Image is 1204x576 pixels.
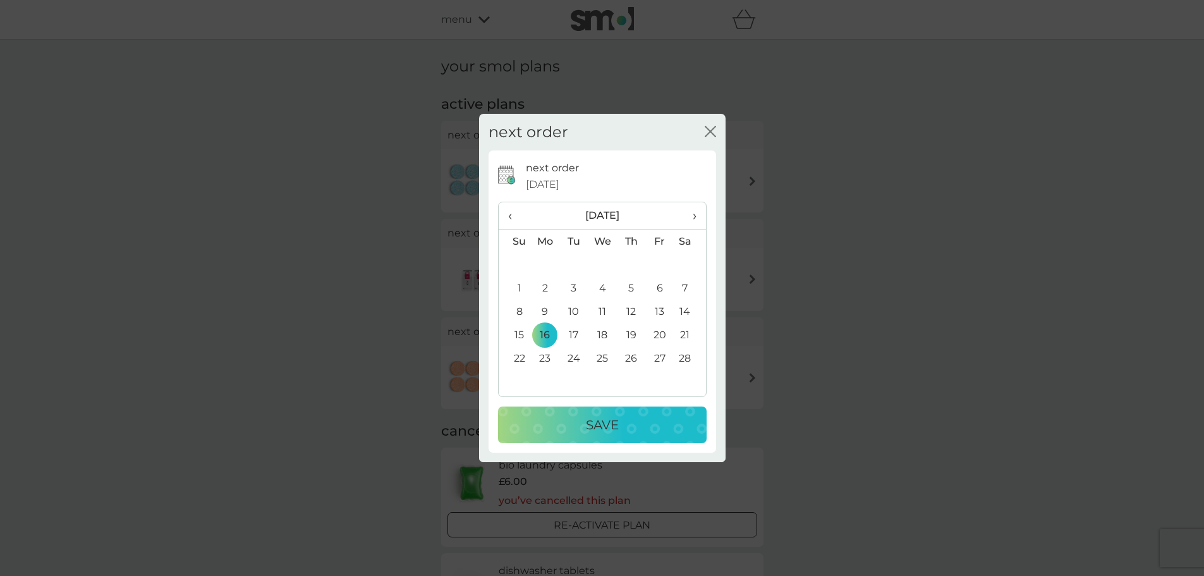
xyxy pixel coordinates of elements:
[645,346,674,370] td: 27
[674,346,705,370] td: 28
[586,415,619,435] p: Save
[617,300,645,323] td: 12
[645,230,674,254] th: Fr
[617,276,645,300] td: 5
[705,126,716,139] button: close
[674,230,705,254] th: Sa
[531,230,560,254] th: Mo
[645,323,674,346] td: 20
[645,300,674,323] td: 13
[674,300,705,323] td: 14
[499,230,531,254] th: Su
[674,323,705,346] td: 21
[588,346,617,370] td: 25
[499,346,531,370] td: 22
[531,300,560,323] td: 9
[531,276,560,300] td: 2
[674,276,705,300] td: 7
[588,300,617,323] td: 11
[498,407,707,443] button: Save
[531,202,674,230] th: [DATE]
[499,323,531,346] td: 15
[645,276,674,300] td: 6
[559,300,588,323] td: 10
[559,276,588,300] td: 3
[617,230,645,254] th: Th
[588,230,617,254] th: We
[559,230,588,254] th: Tu
[617,323,645,346] td: 19
[588,323,617,346] td: 18
[508,202,521,229] span: ‹
[489,123,568,142] h2: next order
[526,160,579,176] p: next order
[531,346,560,370] td: 23
[526,176,559,193] span: [DATE]
[683,202,696,229] span: ›
[617,346,645,370] td: 26
[559,346,588,370] td: 24
[559,323,588,346] td: 17
[531,323,560,346] td: 16
[588,276,617,300] td: 4
[499,300,531,323] td: 8
[499,276,531,300] td: 1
